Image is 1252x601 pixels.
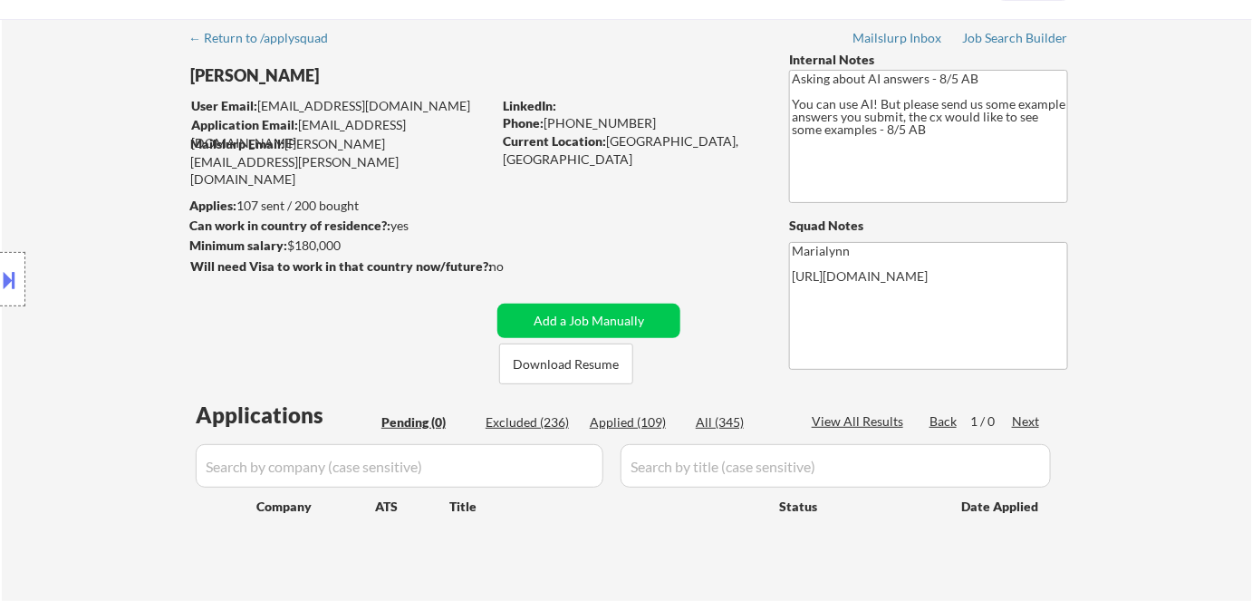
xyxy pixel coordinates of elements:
[789,51,1068,69] div: Internal Notes
[852,32,943,44] div: Mailslurp Inbox
[503,98,556,113] strong: LinkedIn:
[852,31,943,49] a: Mailslurp Inbox
[196,444,603,488] input: Search by company (case sensitive)
[191,98,257,113] strong: User Email:
[929,412,958,431] div: Back
[812,412,909,431] div: View All Results
[789,217,1068,235] div: Squad Notes
[190,64,563,87] div: [PERSON_NAME]
[191,97,491,115] div: [EMAIL_ADDRESS][DOMAIN_NAME]
[191,116,491,151] div: [EMAIL_ADDRESS][DOMAIN_NAME]
[188,32,345,44] div: ← Return to /applysquad
[503,114,759,132] div: [PHONE_NUMBER]
[189,237,491,255] div: $180,000
[256,498,375,516] div: Company
[449,498,762,516] div: Title
[190,135,491,189] div: [PERSON_NAME][EMAIL_ADDRESS][PERSON_NAME][DOMAIN_NAME]
[503,115,544,131] strong: Phone:
[189,197,491,215] div: 107 sent / 200 bought
[497,304,680,338] button: Add a Job Manually
[499,344,633,384] button: Download Resume
[489,257,541,276] div: no
[503,133,606,149] strong: Current Location:
[962,31,1068,49] a: Job Search Builder
[1012,412,1041,431] div: Next
[188,31,345,49] a: ← Return to /applysquad
[190,258,492,274] strong: Will need Visa to work in that country now/future?:
[962,32,1068,44] div: Job Search Builder
[375,498,449,516] div: ATS
[486,413,576,431] div: Excluded (236)
[779,490,935,522] div: Status
[503,132,759,168] div: [GEOGRAPHIC_DATA], [GEOGRAPHIC_DATA]
[381,413,472,431] div: Pending (0)
[970,412,1012,431] div: 1 / 0
[621,444,1051,488] input: Search by title (case sensitive)
[961,498,1041,516] div: Date Applied
[590,413,680,431] div: Applied (109)
[696,413,786,431] div: All (345)
[189,217,486,235] div: yes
